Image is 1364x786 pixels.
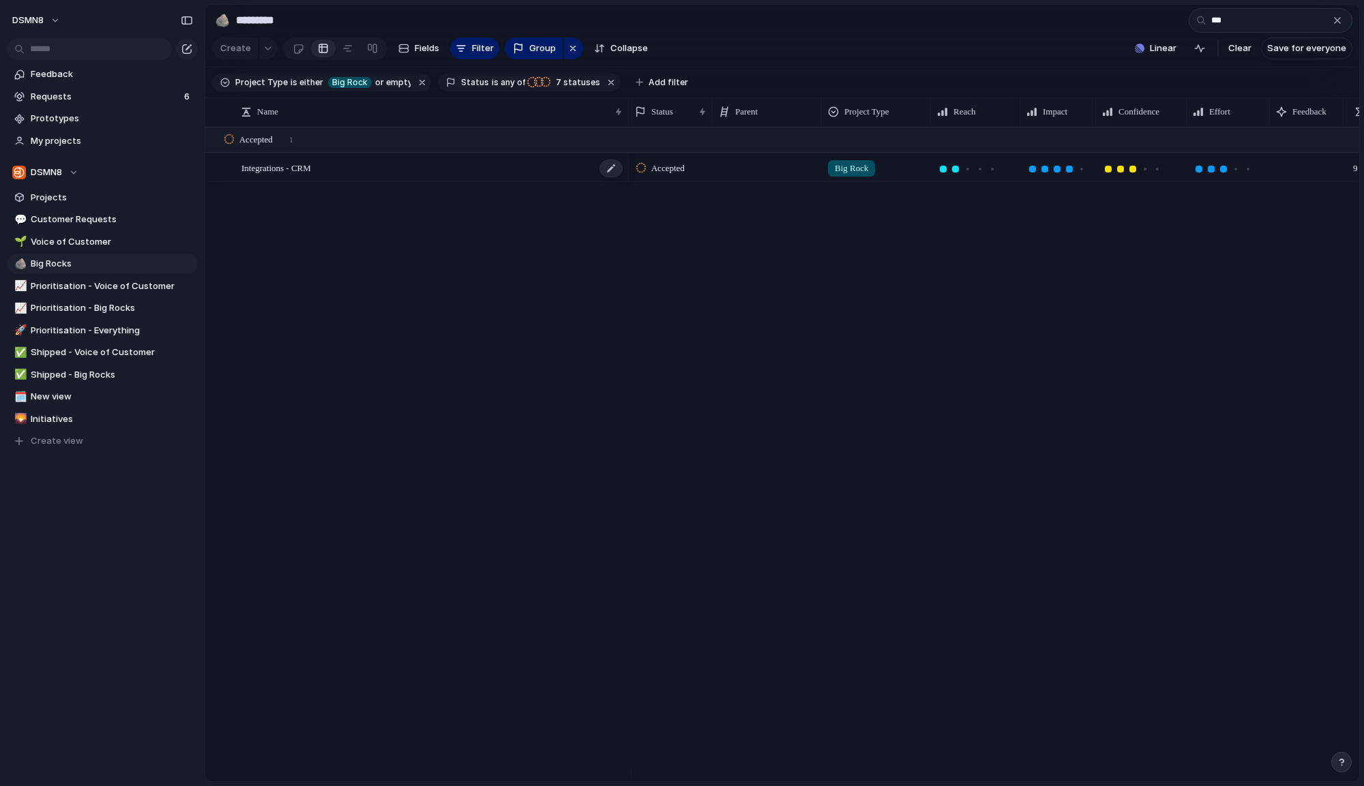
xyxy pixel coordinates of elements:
span: or empty [374,76,411,89]
div: 🌄 [14,411,24,427]
button: Fields [393,37,445,59]
div: 🚀 [14,322,24,338]
a: 🚀Prioritisation - Everything [7,320,198,341]
span: statuses [552,76,600,89]
span: Add filter [649,76,688,89]
span: Create view [31,434,83,448]
span: Voice of Customer [31,235,193,249]
span: is [291,76,297,89]
span: 7 [552,77,563,87]
span: Shipped - Voice of Customer [31,346,193,359]
a: 📈Prioritisation - Big Rocks [7,298,198,318]
span: Status [461,76,489,89]
div: 📈 [14,301,24,316]
div: ✅ [14,345,24,361]
span: My projects [31,134,193,148]
span: 6 [184,90,192,104]
div: 🪨 [14,256,24,272]
button: Collapse [589,37,653,59]
span: Project Type [235,76,288,89]
div: 🗓️ [14,389,24,405]
span: Prioritisation - Voice of Customer [31,279,193,293]
button: Create view [7,431,198,451]
button: 🪨 [12,257,26,271]
div: 💬 [14,212,24,228]
button: 🪨 [211,10,233,31]
span: Impact [1043,105,1067,119]
span: Filter [472,42,494,55]
span: Reach [953,105,975,119]
button: Add filter [627,73,696,92]
span: Projects [31,191,193,205]
div: 📈 [14,278,24,294]
a: Requests6 [7,87,198,107]
span: Big Rock [332,76,368,89]
span: Prototypes [31,112,193,125]
div: 🌱 [14,234,24,250]
a: 🗓️New view [7,387,198,407]
span: Save for everyone [1267,42,1346,55]
button: 7 statuses [527,75,603,90]
a: 💬Customer Requests [7,209,198,230]
a: ✅Shipped - Big Rocks [7,365,198,385]
span: Integrations - CRM [241,160,311,175]
span: Confidence [1118,105,1159,119]
span: Linear [1150,42,1176,55]
span: Effort [1209,105,1230,119]
span: Big Rock [835,162,868,175]
span: Fields [415,42,439,55]
a: 🌄Initiatives [7,409,198,429]
a: ✅Shipped - Voice of Customer [7,342,198,363]
span: Clear [1228,42,1251,55]
span: 9 [1348,154,1363,175]
span: any of [499,76,525,89]
span: Prioritisation - Big Rocks [31,301,193,315]
span: Requests [31,90,180,104]
span: Big Rocks [31,257,193,271]
span: DSMN8 [31,166,62,179]
span: Group [529,42,556,55]
span: Shipped - Big Rocks [31,368,193,382]
span: Status [651,105,673,119]
span: Feedback [1292,105,1326,119]
span: Prioritisation - Everything [31,324,193,337]
a: 🪨Big Rocks [7,254,198,274]
span: Feedback [31,67,193,81]
a: 🌱Voice of Customer [7,232,198,252]
a: Projects [7,187,198,208]
button: DSMN8 [6,10,68,31]
button: Linear [1129,38,1182,59]
a: 📈Prioritisation - Voice of Customer [7,276,198,297]
button: ✅ [12,346,26,359]
button: Filter [450,37,499,59]
div: 🪨 [215,11,230,29]
button: Clear [1223,37,1257,59]
span: Collapse [610,42,648,55]
span: Initiatives [31,412,193,426]
span: Accepted [651,162,685,175]
span: Accepted [239,133,273,147]
button: Big Rockor empty [325,75,414,90]
button: ✅ [12,368,26,382]
button: 📈 [12,279,26,293]
div: ✅ [14,367,24,382]
span: Name [257,105,278,119]
button: iseither [288,75,327,90]
span: Project Type [844,105,889,119]
a: Prototypes [7,108,198,129]
button: DSMN8 [7,162,198,183]
span: New view [31,390,193,404]
a: Feedback [7,64,198,85]
span: DSMN8 [12,14,44,27]
a: My projects [7,131,198,151]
